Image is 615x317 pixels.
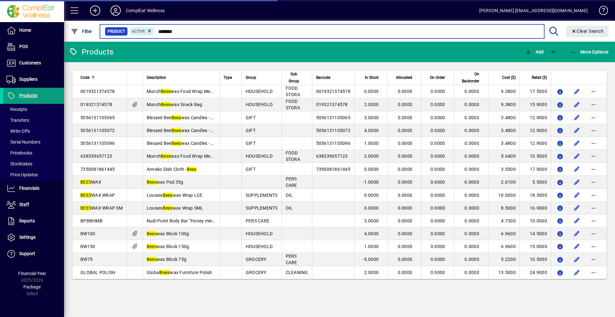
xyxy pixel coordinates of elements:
button: More options [588,86,599,96]
span: Products [19,93,37,98]
span: Suppliers [19,77,37,82]
td: 10.5000 [520,253,551,266]
button: More options [588,99,599,110]
span: 0.0000 [430,167,445,172]
span: Blessed Bee wax Candles - Natural [147,128,226,133]
span: Munch wax Food Wrap Medium Single [147,89,234,94]
span: Code [80,74,89,81]
span: 0.0000 [430,218,445,223]
span: Retail ($) [532,74,547,81]
span: 0.0000 [464,179,479,185]
td: 12.9000 [520,137,551,150]
a: Settings [3,229,64,246]
button: More options [588,164,599,174]
span: 0.0000 [398,128,413,133]
td: 3.5500 [488,163,520,176]
span: wax Pod 35g [147,179,184,185]
button: Edit [572,164,582,174]
em: Bees [160,270,170,275]
span: Type [224,74,232,81]
div: Description [147,74,216,81]
span: HOUSEHOLD [246,102,273,107]
button: More options [588,151,599,161]
span: 0.0000 [398,218,413,223]
span: 0.0000 [464,102,479,107]
span: 0.0000 [430,244,445,249]
td: 10.0000 [520,214,551,227]
button: More options [588,113,599,123]
span: -1.0000 [363,179,379,185]
span: 0.0000 [430,193,445,198]
td: 16.9000 [520,202,551,214]
span: Sub Group [286,71,302,85]
button: More options [588,203,599,213]
a: POS [3,39,64,55]
button: More Options [568,46,610,58]
td: 18.5000 [520,189,551,202]
span: Financials [19,186,39,191]
button: Edit [572,177,582,187]
span: Clear Search [571,29,604,34]
td: 9.3800 [488,98,520,111]
span: GROCERY [246,270,266,275]
td: 3.4800 [488,111,520,124]
span: Stocktakes [6,161,32,166]
span: 0.0000 [430,231,445,236]
button: Edit [572,254,582,264]
button: More options [588,254,599,264]
span: Support [19,251,35,256]
span: 0.0000 [398,154,413,159]
button: Edit [572,125,582,136]
span: Home [19,28,31,33]
span: Nudi Point Body Bar "Honey mind your Wax" 100g [147,218,257,223]
em: Bees [163,205,173,211]
span: Description [147,74,166,81]
span: 0.0000 [398,270,413,275]
button: More options [588,229,599,239]
span: 5056131105072 [316,128,350,133]
div: Type [224,74,238,81]
td: 4.7300 [488,214,520,227]
div: Allocated [392,74,418,81]
div: In Stock [358,74,384,81]
span: Price Updates [6,172,38,177]
span: Allocated [396,74,412,81]
td: 6.9600 [488,227,520,240]
span: Active [132,29,145,34]
div: Products [69,47,113,57]
span: Financial Year [18,271,46,276]
button: More options [588,241,599,252]
span: Receipts [6,107,27,112]
span: 0.0000 [430,89,445,94]
span: BW75 [80,257,93,262]
span: 5056131105096 [316,141,350,146]
em: Bees [147,257,157,262]
span: 0.0000 [398,257,413,262]
span: GIFT [246,167,256,172]
span: 0.0000 [398,141,413,146]
em: Bees [171,115,181,120]
span: CLEANING [286,270,308,275]
span: On Backorder [458,71,479,85]
span: 0.0000 [398,244,413,249]
a: Pricebooks [3,147,64,158]
span: Louises wax Wrap SML [147,205,203,211]
em: Bees [147,179,157,185]
em: Bees [171,128,181,133]
span: Munch wax Food Wrap Medium Single [147,154,234,159]
em: BEES [80,179,91,185]
span: 0.0000 [430,257,445,262]
button: More options [588,216,599,226]
span: 0.0000 [464,115,479,120]
a: Suppliers [3,71,64,88]
em: Bees [171,141,181,146]
span: 0.0000 [398,231,413,236]
a: Transfers [3,115,64,126]
span: GIFT [246,115,256,120]
td: 3.4800 [488,137,520,150]
span: GROCERY [246,257,266,262]
div: ComplEat Wellness [126,5,165,16]
span: 638339657123 [80,154,112,159]
span: 4.0000 [364,231,379,236]
em: Bees [161,89,171,94]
